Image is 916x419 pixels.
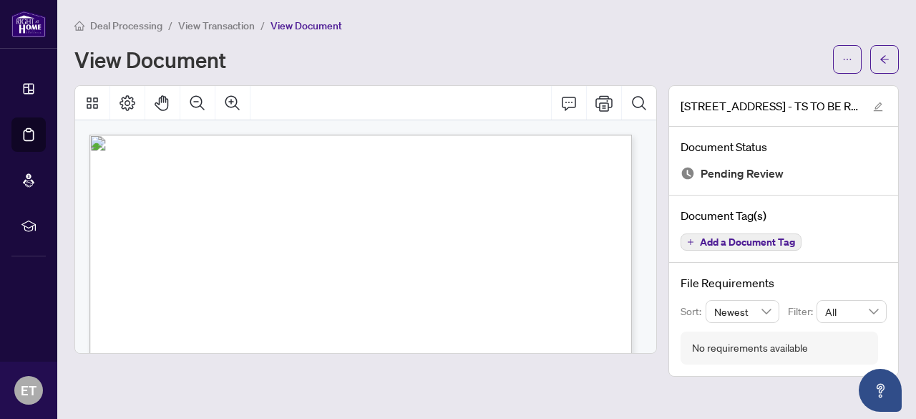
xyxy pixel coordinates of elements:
[74,48,226,71] h1: View Document
[842,54,852,64] span: ellipsis
[11,11,46,37] img: logo
[681,233,801,251] button: Add a Document Tag
[788,304,817,319] p: Filter:
[178,19,255,32] span: View Transaction
[700,237,795,247] span: Add a Document Tag
[681,207,887,224] h4: Document Tag(s)
[681,274,887,292] h4: File Requirements
[825,301,878,322] span: All
[687,239,694,246] span: plus
[692,340,808,356] div: No requirements available
[859,369,902,412] button: Open asap
[168,17,172,34] li: /
[74,21,84,31] span: home
[21,380,36,400] span: ET
[701,164,784,183] span: Pending Review
[681,166,695,180] img: Document Status
[681,138,887,155] h4: Document Status
[271,19,342,32] span: View Document
[260,17,265,34] li: /
[880,54,890,64] span: arrow-left
[90,19,162,32] span: Deal Processing
[873,102,883,112] span: edit
[681,304,706,319] p: Sort:
[714,301,771,322] span: Newest
[681,97,859,115] span: [STREET_ADDRESS] - TS TO BE REVIEWED BY [PERSON_NAME].pdf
